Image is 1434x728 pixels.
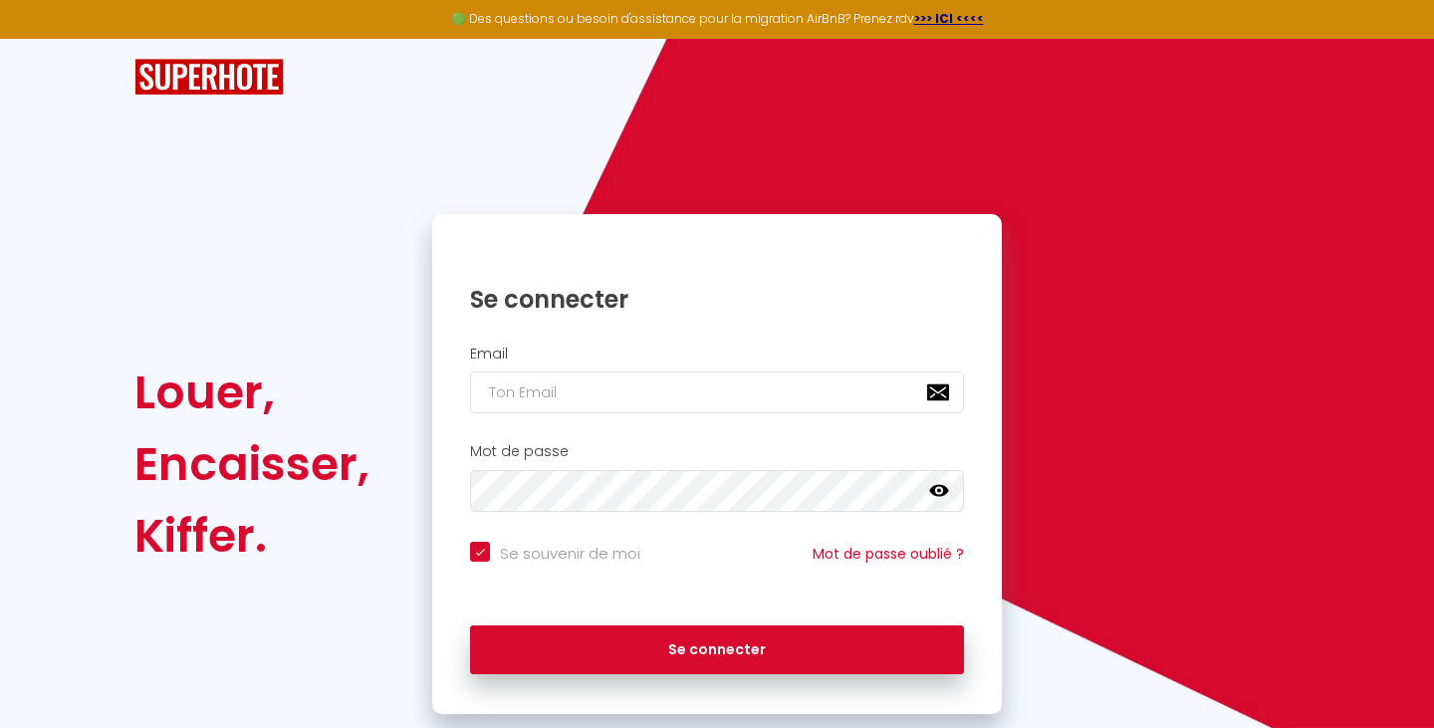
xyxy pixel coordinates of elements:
[914,10,984,27] a: >>> ICI <<<<
[470,443,964,460] h2: Mot de passe
[134,500,369,572] div: Kiffer.
[470,625,964,675] button: Se connecter
[134,428,369,500] div: Encaisser,
[470,371,964,413] input: Ton Email
[470,346,964,363] h2: Email
[134,59,284,96] img: SuperHote logo
[813,544,964,564] a: Mot de passe oublié ?
[134,357,369,428] div: Louer,
[470,284,964,315] h1: Se connecter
